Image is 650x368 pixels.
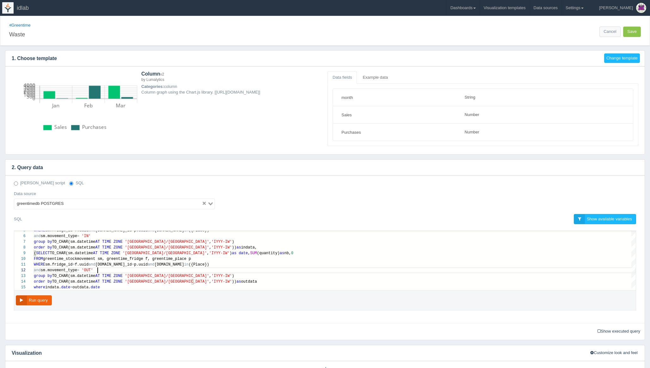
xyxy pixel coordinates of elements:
[14,239,26,245] div: 7
[148,228,155,233] span: and
[102,274,111,278] span: TIME
[5,51,599,66] h4: 1. Choose template
[34,245,45,250] span: order
[52,279,95,284] span: TO_CHAR(sm.datetime
[45,228,72,233] span: sm.fridge_id
[2,2,14,14] img: logo-icon-white-65218e21b3e149ebeb43c0d521b2b0920224ca4d96276e4423216f8668933697.png
[599,27,620,37] a: Cancel
[70,285,72,290] span: =
[34,228,45,233] span: WHERE
[155,228,184,233] span: [DOMAIN_NAME]
[236,279,241,284] span: as
[212,274,232,278] span: 'IYYY-IW'
[604,53,640,63] button: Change template
[14,279,26,285] div: 14
[14,233,26,239] div: 6
[41,234,77,238] span: sm.movement_type
[284,251,291,255] span: nb,
[212,245,232,250] span: 'IYYY-IW'
[132,262,134,267] span: =
[34,251,36,255] span: (
[184,262,188,267] span: in
[257,251,280,255] span: (quantity)
[189,228,209,233] span: ({Place})
[66,200,201,208] input: Search for option
[14,180,65,186] label: [PERSON_NAME] script
[102,240,111,244] span: TIME
[212,279,232,284] span: 'IYYY-IW'
[209,274,212,278] span: ,
[93,251,97,255] span: AT
[280,251,284,255] span: as
[50,251,93,255] span: TO_CHAR(sm.datetime
[47,279,52,284] span: by
[69,181,73,186] input: SQL
[47,245,52,250] span: by
[232,251,236,255] span: as
[14,262,26,267] div: 11
[207,251,209,255] span: ,
[338,109,456,120] input: Field name
[95,240,100,244] span: AT
[209,279,212,284] span: ,
[203,201,206,207] button: Clear Selected
[358,71,393,84] a: Example data
[574,214,636,224] a: Show available variables
[241,279,257,284] span: outdata
[14,285,26,290] div: 15
[141,89,322,95] p: Column graph using the Chart.js library. [[URL][DOMAIN_NAME]]
[77,234,79,238] span: =
[52,245,95,250] span: TO_CHAR(sm.datetime
[34,274,45,278] span: group
[125,245,209,250] span: '[GEOGRAPHIC_DATA]/[GEOGRAPHIC_DATA]'
[100,251,109,255] span: TIME
[141,71,322,82] h4: Column
[45,285,61,290] span: indata.
[17,5,29,11] span: idlab
[125,274,209,278] span: '[GEOGRAPHIC_DATA]/[GEOGRAPHIC_DATA]'
[72,285,91,290] span: outdata.
[95,279,100,284] span: AT
[636,3,646,13] img: Profile Picture
[95,274,100,278] span: AT
[113,240,123,244] span: ZONE
[141,71,322,134] div: column
[623,27,641,37] button: Save
[125,279,209,284] span: '[GEOGRAPHIC_DATA]/[GEOGRAPHIC_DATA]'
[588,348,640,358] button: Customize look and feel
[123,251,207,255] span: '[GEOGRAPHIC_DATA]/[GEOGRAPHIC_DATA]'
[52,274,95,278] span: TO_CHAR(sm.datetime
[134,228,148,233] span: p.uuid
[232,240,234,244] span: )
[43,257,155,261] span: greentime_stockmovement sm, greentime_fridge f, g
[102,245,111,250] span: TIME
[232,279,236,284] span: ))
[230,251,232,255] span: )
[236,245,241,250] span: as
[250,251,257,255] span: SUM
[69,180,84,186] label: SQL
[132,228,134,233] span: =
[113,279,123,284] span: ZONE
[75,262,89,267] span: f.uuid
[599,2,633,14] div: [PERSON_NAME]
[41,268,77,273] span: sm.movement_type
[160,72,164,77] small: v2
[102,279,111,284] span: TIME
[14,181,18,186] input: [PERSON_NAME] script
[587,217,632,221] span: Show available variables
[111,251,120,255] span: ZONE
[91,285,100,290] span: date
[125,240,209,244] span: '[GEOGRAPHIC_DATA]/[GEOGRAPHIC_DATA]'
[232,245,236,250] span: ))
[34,279,45,284] span: order
[338,127,456,138] input: Field name
[338,92,456,103] input: Field name
[45,262,72,267] span: sm.fridge_id
[82,234,91,238] span: 'IN'
[34,262,45,267] span: WHERE
[77,268,79,273] span: =
[232,274,234,278] span: )
[209,251,230,255] span: 'IYYY-IW'
[9,23,31,28] a: Greentime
